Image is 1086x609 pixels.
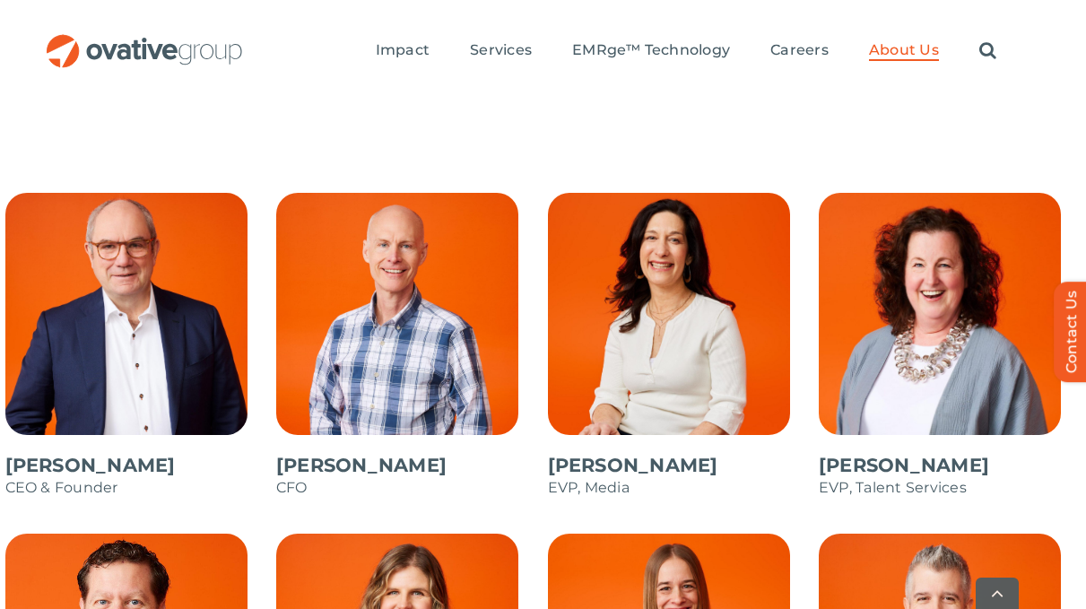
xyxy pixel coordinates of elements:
span: About Us [869,41,939,59]
span: EMRge™ Technology [572,41,730,59]
a: About Us [869,41,939,61]
nav: Menu [376,22,996,80]
a: EMRge™ Technology [572,41,730,61]
span: Careers [770,41,829,59]
a: OG_Full_horizontal_RGB [45,32,244,49]
a: Careers [770,41,829,61]
a: Services [470,41,532,61]
span: Services [470,41,532,59]
a: Search [979,41,996,61]
a: Impact [376,41,430,61]
span: Impact [376,41,430,59]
